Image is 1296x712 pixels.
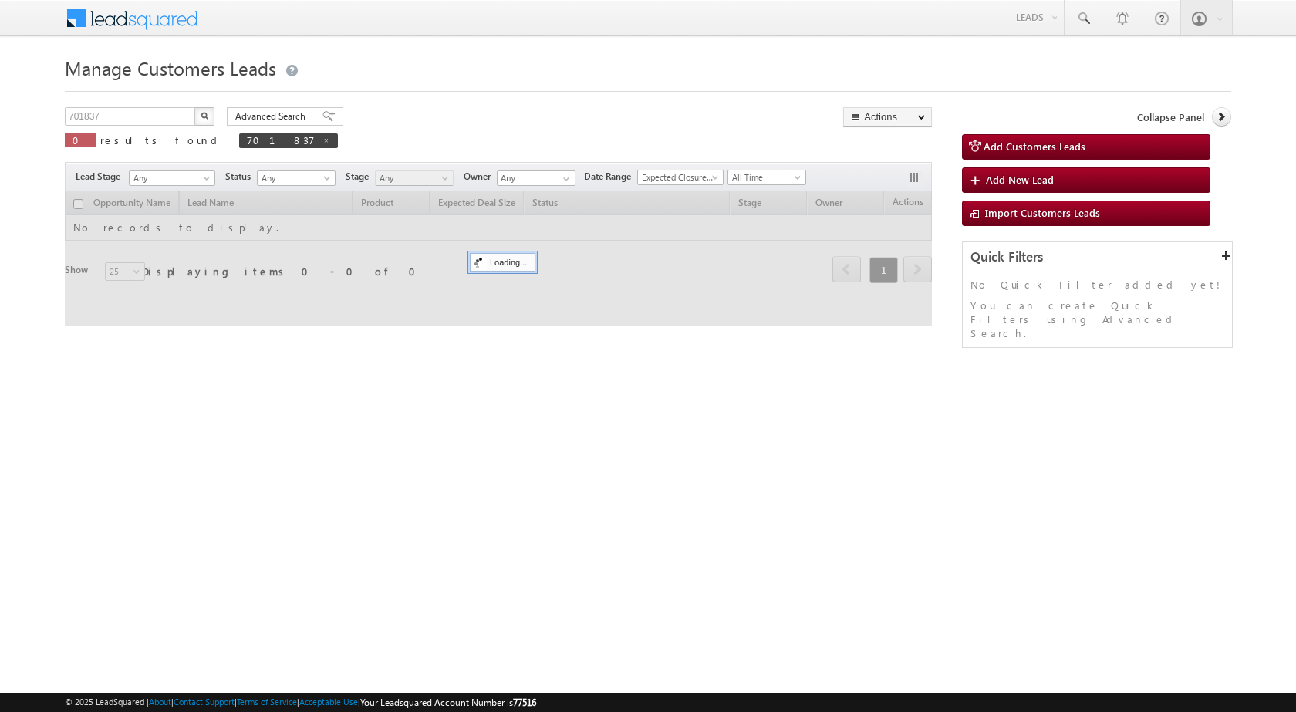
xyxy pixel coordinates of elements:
[984,140,1085,153] span: Add Customers Leads
[225,170,257,184] span: Status
[727,170,806,185] a: All Time
[970,278,1224,292] p: No Quick Filter added yet!
[470,253,535,272] div: Loading...
[257,170,336,186] a: Any
[497,170,575,186] input: Type to Search
[843,107,932,127] button: Actions
[513,697,536,708] span: 77516
[1137,110,1204,124] span: Collapse Panel
[728,170,802,184] span: All Time
[149,697,171,707] a: About
[65,56,276,80] span: Manage Customers Leads
[299,697,358,707] a: Acceptable Use
[963,242,1232,272] div: Quick Filters
[584,170,637,184] span: Date Range
[235,110,310,123] span: Advanced Search
[76,170,127,184] span: Lead Stage
[970,299,1224,340] p: You can create Quick Filters using Advanced Search.
[985,206,1100,219] span: Import Customers Leads
[65,695,536,710] span: © 2025 LeadSquared | | | | |
[464,170,497,184] span: Owner
[258,171,331,185] span: Any
[555,171,574,187] a: Show All Items
[375,170,454,186] a: Any
[637,170,724,185] a: Expected Closure Date
[360,697,536,708] span: Your Leadsquared Account Number is
[73,133,89,147] span: 0
[100,133,223,147] span: results found
[129,170,215,186] a: Any
[174,697,235,707] a: Contact Support
[247,133,315,147] span: 701837
[237,697,297,707] a: Terms of Service
[986,173,1054,186] span: Add New Lead
[201,112,208,120] img: Search
[346,170,375,184] span: Stage
[376,171,449,185] span: Any
[130,171,210,185] span: Any
[638,170,718,184] span: Expected Closure Date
